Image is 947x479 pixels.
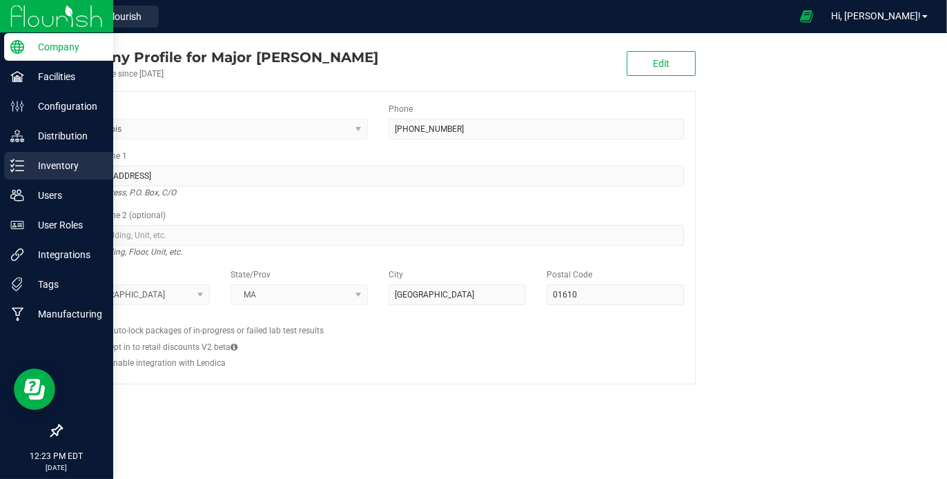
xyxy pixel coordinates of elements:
[10,70,24,84] inline-svg: Facilities
[10,307,24,321] inline-svg: Manufacturing
[10,129,24,143] inline-svg: Distribution
[10,159,24,173] inline-svg: Inventory
[24,68,107,85] p: Facilities
[389,119,684,139] input: (123) 456-7890
[231,268,271,281] label: State/Prov
[10,277,24,291] inline-svg: Tags
[24,246,107,263] p: Integrations
[10,248,24,262] inline-svg: Integrations
[24,128,107,144] p: Distribution
[389,268,403,281] label: City
[61,47,378,68] div: Major Bloom
[108,324,324,337] label: Auto-lock packages of in-progress or failed lab test results
[653,58,670,69] span: Edit
[72,225,684,246] input: Suite, Building, Unit, etc.
[24,217,107,233] p: User Roles
[72,244,182,260] i: Suite, Building, Floor, Unit, etc.
[24,276,107,293] p: Tags
[389,103,413,115] label: Phone
[627,51,696,76] button: Edit
[24,187,107,204] p: Users
[24,39,107,55] p: Company
[10,188,24,202] inline-svg: Users
[6,462,107,473] p: [DATE]
[108,357,226,369] label: Enable integration with Lendica
[389,284,526,305] input: City
[10,218,24,232] inline-svg: User Roles
[14,369,55,410] iframe: Resource center
[6,450,107,462] p: 12:23 PM EDT
[791,3,822,30] span: Open Ecommerce Menu
[108,341,237,353] label: Opt in to retail discounts V2 beta
[61,68,378,80] div: Account active since [DATE]
[72,315,684,324] h2: Configs
[72,184,176,201] i: Street address, P.O. Box, C/O
[24,306,107,322] p: Manufacturing
[72,166,684,186] input: Address
[24,157,107,174] p: Inventory
[72,209,166,222] label: Address Line 2 (optional)
[547,268,592,281] label: Postal Code
[547,284,684,305] input: Postal Code
[831,10,921,21] span: Hi, [PERSON_NAME]!
[24,98,107,115] p: Configuration
[10,99,24,113] inline-svg: Configuration
[10,40,24,54] inline-svg: Company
